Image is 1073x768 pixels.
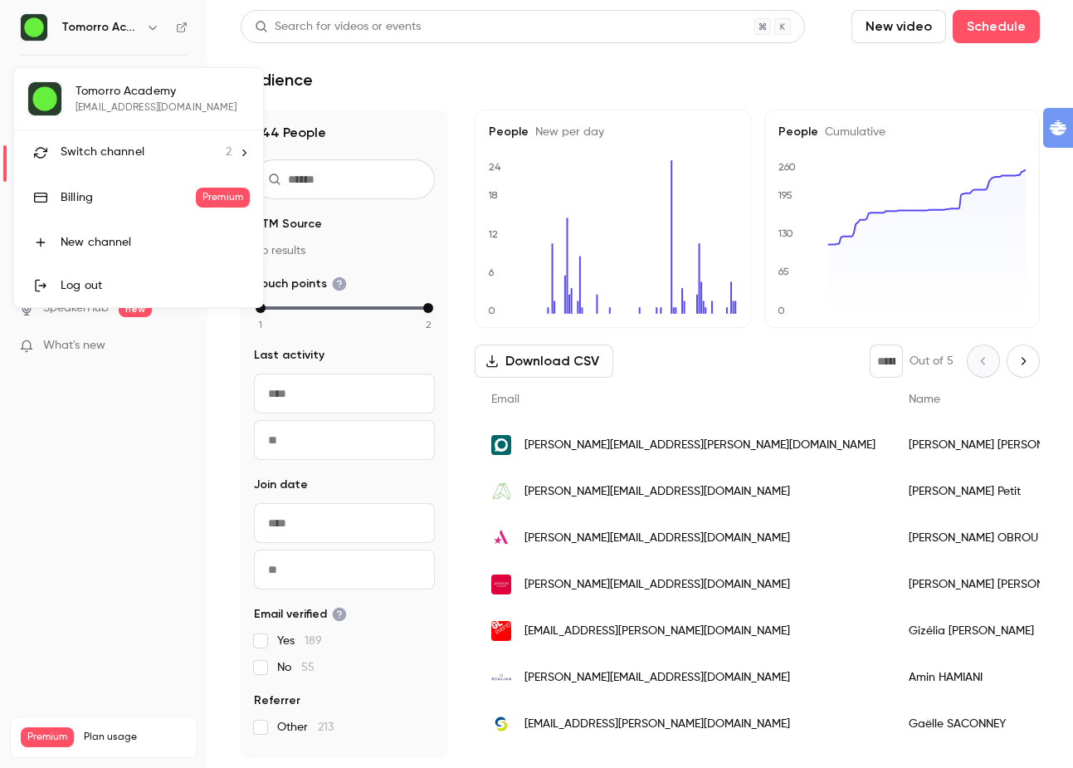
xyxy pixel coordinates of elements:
div: New channel [61,234,250,251]
span: Premium [196,188,250,208]
div: Billing [61,189,196,206]
span: Switch channel [61,144,144,161]
span: 2 [226,144,232,161]
div: Log out [61,277,250,294]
